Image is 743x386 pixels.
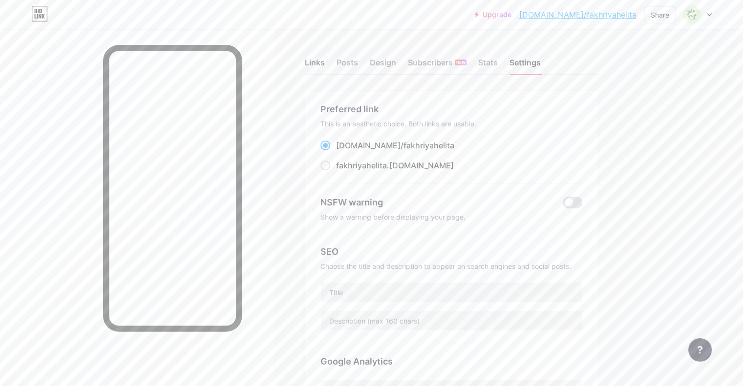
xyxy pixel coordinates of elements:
[320,245,582,258] div: SEO
[683,5,701,24] img: fakhriyahelita
[456,60,466,65] span: NEW
[320,355,582,368] div: Google Analytics
[320,102,582,116] div: Preferred link
[651,10,669,20] div: Share
[509,57,541,74] div: Settings
[321,311,582,330] input: Description (max 160 chars)
[519,9,637,20] a: [DOMAIN_NAME]/fakhriyahelita
[320,120,582,128] div: This is an aesthetic choice. Both links are usable.
[403,141,454,150] span: fakhriyahelita
[321,283,582,302] input: Title
[320,196,549,209] div: NSFW warning
[337,57,358,74] div: Posts
[305,57,325,74] div: Links
[474,11,511,19] a: Upgrade
[370,57,396,74] div: Design
[478,57,498,74] div: Stats
[336,160,454,171] div: .[DOMAIN_NAME]
[320,213,582,221] div: Show a warning before displaying your page.
[408,57,467,74] div: Subscribers
[336,161,387,170] span: fakhriyahelita
[336,140,454,151] div: [DOMAIN_NAME]/
[320,262,582,270] div: Choose the title and description to appear on search engines and social posts.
